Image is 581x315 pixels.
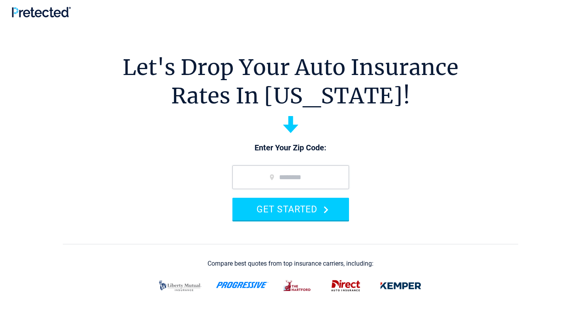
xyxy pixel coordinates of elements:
[12,7,71,17] img: Pretected Logo
[207,260,373,267] div: Compare best quotes from top insurance carriers, including:
[216,282,269,288] img: progressive
[154,276,206,296] img: liberty
[375,276,427,296] img: kemper
[232,165,349,189] input: zip code
[224,142,357,154] p: Enter Your Zip Code:
[278,276,317,296] img: thehartford
[232,198,349,220] button: GET STARTED
[326,276,365,296] img: direct
[123,53,458,110] h1: Let's Drop Your Auto Insurance Rates In [US_STATE]!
